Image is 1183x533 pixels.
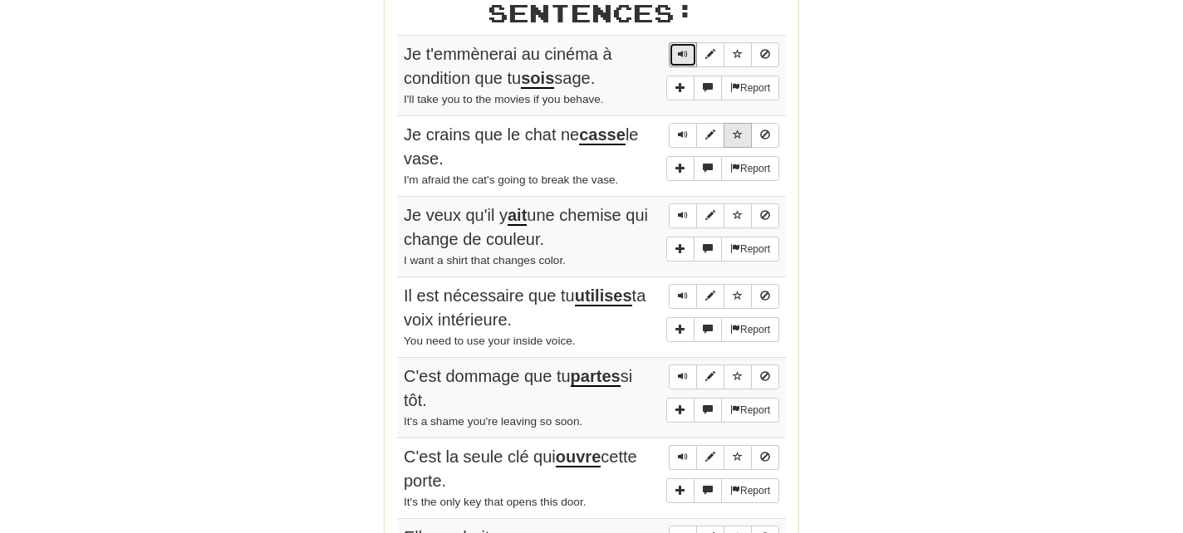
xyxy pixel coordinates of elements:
button: Edit sentence [696,445,724,470]
button: Toggle favorite [724,123,752,148]
u: ait [508,206,527,226]
span: Je veux qu'il y une chemise qui change de couleur. [404,206,648,248]
small: I'm afraid the cat's going to break the vase. [404,174,618,186]
div: More sentence controls [666,398,779,423]
span: C'est dommage que tu si tôt. [404,367,632,409]
button: Report [721,317,779,342]
button: Toggle ignore [751,364,779,389]
button: Add sentence to collection [666,237,695,262]
div: Sentence controls [669,445,779,470]
button: Toggle ignore [751,203,779,228]
u: casse [579,125,626,145]
div: Sentence controls [669,284,779,309]
div: More sentence controls [666,478,779,503]
div: Sentence controls [669,123,779,148]
button: Add sentence to collection [666,478,695,503]
button: Play sentence audio [669,445,697,470]
button: Toggle favorite [724,364,752,389]
button: Add sentence to collection [666,76,695,100]
button: Toggle favorite [724,284,752,309]
button: Report [721,237,779,262]
button: Play sentence audio [669,203,697,228]
div: More sentence controls [666,317,779,342]
button: Edit sentence [696,42,724,67]
button: Toggle favorite [724,42,752,67]
button: Edit sentence [696,203,724,228]
button: Add sentence to collection [666,156,695,181]
div: Sentence controls [669,42,779,67]
div: More sentence controls [666,156,779,181]
span: Je crains que le chat ne le vase. [404,125,638,168]
div: More sentence controls [666,237,779,262]
button: Play sentence audio [669,284,697,309]
div: Sentence controls [669,203,779,228]
small: It's a shame you're leaving so soon. [404,415,582,428]
button: Report [721,76,779,100]
button: Toggle ignore [751,123,779,148]
u: utilises [575,286,632,306]
span: C'est la seule clé qui cette porte. [404,447,637,490]
button: Toggle ignore [751,42,779,67]
div: Sentence controls [669,364,779,389]
button: Edit sentence [696,364,724,389]
small: I want a shirt that changes color. [404,254,566,266]
u: partes [571,367,621,387]
button: Edit sentence [696,123,724,148]
button: Add sentence to collection [666,317,695,342]
small: You need to use your inside voice. [404,335,576,347]
button: Toggle ignore [751,445,779,470]
span: Il est nécessaire que tu ta voix intérieure. [404,286,645,329]
small: It's the only key that opens this door. [404,496,586,508]
button: Edit sentence [696,284,724,309]
button: Report [721,478,779,503]
button: Play sentence audio [669,364,697,389]
button: Toggle ignore [751,284,779,309]
button: Add sentence to collection [666,398,695,423]
button: Report [721,398,779,423]
button: Report [721,156,779,181]
button: Play sentence audio [669,42,697,67]
div: More sentence controls [666,76,779,100]
u: ouvre [556,447,601,467]
button: Toggle favorite [724,203,752,228]
u: sois [521,69,554,89]
small: I'll take you to the movies if you behave. [404,93,604,105]
button: Play sentence audio [669,123,697,148]
span: Je t'emmènerai au cinéma à condition que tu sage. [404,45,612,89]
button: Toggle favorite [724,445,752,470]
